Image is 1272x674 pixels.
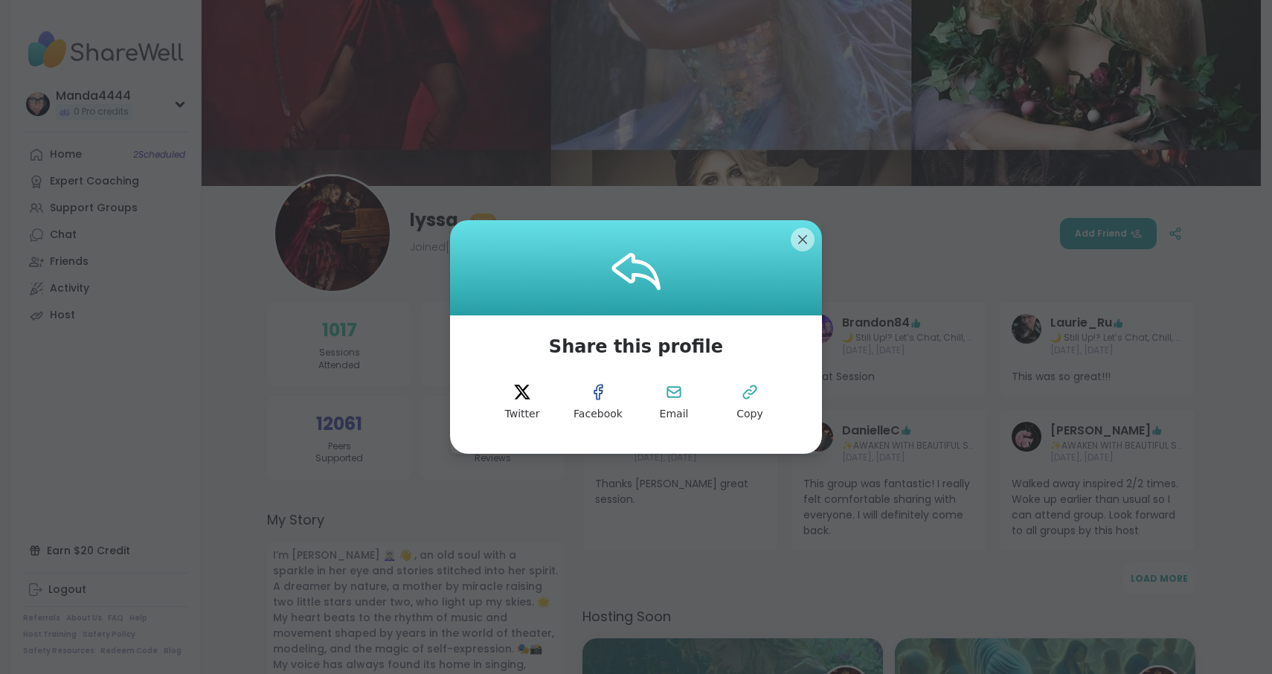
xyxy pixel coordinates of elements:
span: Email [660,407,689,422]
button: Copy [716,369,783,436]
span: Facebook [574,407,623,422]
button: Twitter [489,369,556,436]
span: Share this profile [549,333,723,360]
button: facebook [565,369,632,436]
span: Twitter [505,407,540,422]
button: Facebook [565,369,632,436]
button: twitter [489,369,556,436]
span: Copy [736,407,763,422]
button: Email [640,369,707,436]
